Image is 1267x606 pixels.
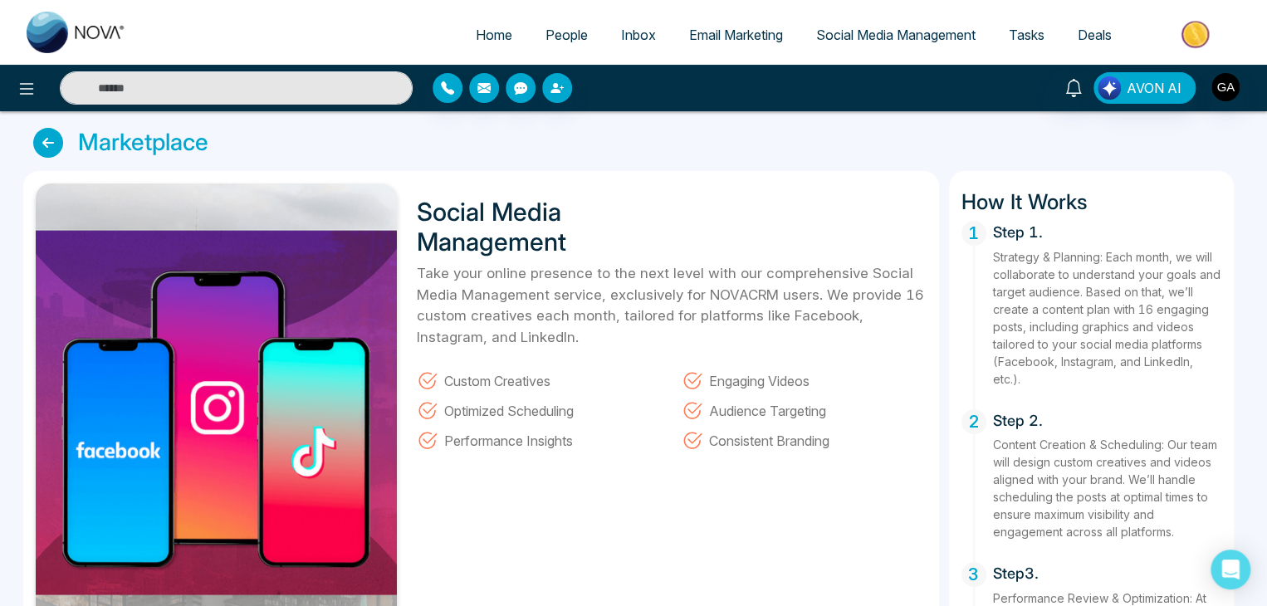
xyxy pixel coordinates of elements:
[78,129,208,157] h3: Marketplace
[993,248,1222,388] p: Strategy & Planning: Each month, we will collaborate to understand your goals and target audience...
[961,562,986,587] span: 3
[1061,19,1128,51] a: Deals
[816,27,976,43] span: Social Media Management
[27,12,126,53] img: Nova CRM Logo
[476,27,512,43] span: Home
[529,19,604,51] a: People
[992,19,1061,51] a: Tasks
[1211,73,1240,101] img: User Avatar
[417,263,927,348] p: Take your online presence to the next level with our comprehensive Social Media Management servic...
[993,221,1222,242] h5: Step 1.
[545,27,588,43] span: People
[961,183,1222,214] h3: How It Works
[621,27,656,43] span: Inbox
[709,429,829,451] span: Consistent Branding
[1211,550,1250,589] div: Open Intercom Messenger
[993,436,1222,540] p: Content Creation & Scheduling: Our team will design custom creatives and videos aligned with your...
[1127,78,1181,98] span: AVON AI
[993,562,1222,583] h5: Step3.
[459,19,529,51] a: Home
[961,221,986,246] span: 1
[689,27,783,43] span: Email Marketing
[1009,27,1044,43] span: Tasks
[709,399,826,421] span: Audience Targeting
[1098,76,1121,100] img: Lead Flow
[993,409,1222,430] h5: Step 2.
[417,197,624,257] h1: Social Media Management
[1137,16,1257,53] img: Market-place.gif
[444,369,550,391] span: Custom Creatives
[673,19,800,51] a: Email Marketing
[709,369,810,391] span: Engaging Videos
[1078,27,1112,43] span: Deals
[604,19,673,51] a: Inbox
[444,429,573,451] span: Performance Insights
[1093,72,1196,104] button: AVON AI
[800,19,992,51] a: Social Media Management
[444,399,574,421] span: Optimized Scheduling
[961,409,986,434] span: 2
